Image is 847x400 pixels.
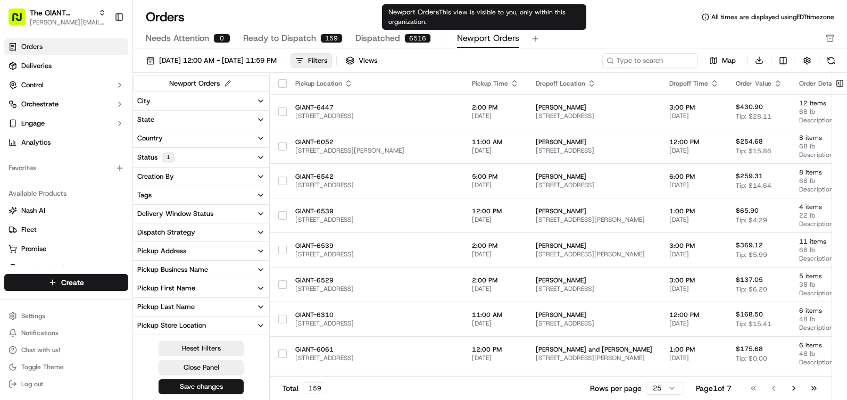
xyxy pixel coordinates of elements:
[4,240,128,257] button: Promise
[295,146,455,155] span: [STREET_ADDRESS][PERSON_NAME]
[472,311,519,319] span: 11:00 AM
[133,205,269,223] button: Delivery Window Status
[133,186,269,204] button: Tags
[669,354,719,362] span: [DATE]
[295,345,455,354] span: GIANT-6061
[536,207,652,215] span: [PERSON_NAME]
[736,172,763,180] span: $259.31
[4,160,128,177] div: Favorites
[21,244,46,254] span: Promise
[133,261,269,279] button: Pickup Business Name
[536,215,652,224] span: [STREET_ADDRESS][PERSON_NAME]
[142,53,281,68] button: [DATE] 12:00 AM - [DATE] 11:59 PM
[21,99,59,109] span: Orchestrate
[11,210,19,219] div: 📗
[30,18,106,27] button: [PERSON_NAME][EMAIL_ADDRESS][PERSON_NAME][DOMAIN_NAME]
[736,137,763,146] span: $254.68
[472,285,519,293] span: [DATE]
[137,228,195,237] div: Dispatch Strategy
[4,326,128,340] button: Notifications
[536,103,652,112] span: [PERSON_NAME]
[35,165,57,173] span: [DATE]
[137,152,175,163] div: Status
[4,377,128,391] button: Log out
[472,103,519,112] span: 2:00 PM
[133,298,269,316] button: Pickup Last Name
[536,79,652,88] div: Dropoff Location
[295,319,455,328] span: [STREET_ADDRESS]
[472,138,519,146] span: 11:00 AM
[736,320,771,328] span: Tip: $15.41
[159,379,244,394] button: Save changes
[4,260,128,277] button: Product Catalog
[295,181,455,189] span: [STREET_ADDRESS]
[4,202,128,219] button: Nash AI
[669,181,719,189] span: [DATE]
[137,321,206,330] div: Pickup Store Location
[21,119,45,128] span: Engage
[4,343,128,357] button: Chat with us!
[472,276,519,285] span: 2:00 PM
[9,225,124,235] a: Fleet
[702,54,743,67] button: Map
[359,56,377,65] span: Views
[21,138,51,147] span: Analytics
[320,34,343,43] div: 159
[21,312,45,320] span: Settings
[36,112,135,121] div: We're available if you need us!
[61,277,84,288] span: Create
[736,181,771,190] span: Tip: $14.64
[669,276,719,285] span: 3:00 PM
[133,242,269,260] button: Pickup Address
[295,215,455,224] span: [STREET_ADDRESS]
[21,329,59,337] span: Notifications
[736,147,771,155] span: Tip: $15.86
[146,9,185,26] h1: Orders
[295,285,455,293] span: [STREET_ADDRESS]
[21,61,52,71] span: Deliveries
[355,32,400,45] span: Dispatched
[722,56,736,65] span: Map
[824,53,838,68] button: Refresh
[133,223,269,241] button: Dispatch Strategy
[472,354,519,362] span: [DATE]
[106,235,129,243] span: Pylon
[736,354,767,363] span: Tip: $0.00
[86,205,175,224] a: 💻API Documentation
[295,354,455,362] span: [STREET_ADDRESS]
[4,134,128,151] a: Analytics
[536,276,652,285] span: [PERSON_NAME]
[133,111,269,129] button: State
[736,206,759,215] span: $65.90
[137,115,154,124] div: State
[133,168,269,186] button: Creation By
[159,360,244,375] button: Close Panel
[181,105,194,118] button: Start new chat
[21,80,44,90] span: Control
[4,185,128,202] div: Available Products
[4,115,128,132] button: Engage
[536,285,652,293] span: [STREET_ADDRESS]
[536,250,652,259] span: [STREET_ADDRESS][PERSON_NAME]
[602,53,698,68] input: Type to search
[388,8,566,26] span: This view is visible to you, only within this organization.
[295,207,455,215] span: GIANT-6539
[669,215,719,224] span: [DATE]
[4,57,128,74] a: Deliveries
[4,77,128,94] button: Control
[21,209,81,220] span: Knowledge Base
[669,79,719,88] div: Dropoff Time
[137,134,163,143] div: Country
[21,206,45,215] span: Nash AI
[11,102,30,121] img: 1736555255976-a54dd68f-1ca7-489b-9aae-adbdc363a1c4
[75,235,129,243] a: Powered byPylon
[711,13,834,21] span: All times are displayed using EDT timezone
[736,310,763,319] span: $168.50
[4,38,128,55] a: Orders
[9,206,124,215] a: Nash AI
[133,129,269,147] button: Country
[6,205,86,224] a: 📗Knowledge Base
[669,103,719,112] span: 3:00 PM
[536,112,652,120] span: [STREET_ADDRESS]
[536,319,652,328] span: [STREET_ADDRESS]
